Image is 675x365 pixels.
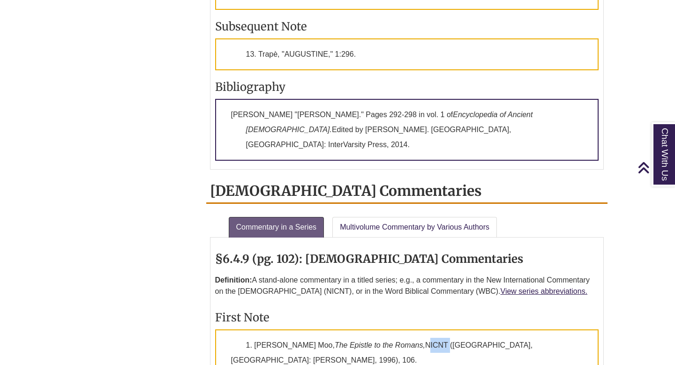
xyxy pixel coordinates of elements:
[206,179,608,204] h2: [DEMOGRAPHIC_DATA] Commentaries
[332,217,497,238] a: Multivolume Commentary by Various Authors
[215,252,523,266] strong: §6.4.9 (pg. 102): [DEMOGRAPHIC_DATA] Commentaries
[215,276,252,284] strong: Definition:
[215,19,599,34] h3: Subsequent Note
[215,38,599,70] p: 13. Trapè, "AUGUSTINE," 1:296.
[215,310,599,325] h3: First Note
[215,271,599,301] p: A stand-alone commentary in a titled series; e.g., a commentary in the New International Commenta...
[215,99,599,161] p: [PERSON_NAME] "[PERSON_NAME]." Pages 292-298 in vol. 1 of Edited by [PERSON_NAME]. [GEOGRAPHIC_DA...
[335,341,425,349] em: The Epistle to the Romans,
[215,80,599,94] h3: Bibliography
[637,161,673,174] a: Back to Top
[501,287,588,295] a: View series abbreviations.
[229,217,324,238] a: Commentary in a Series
